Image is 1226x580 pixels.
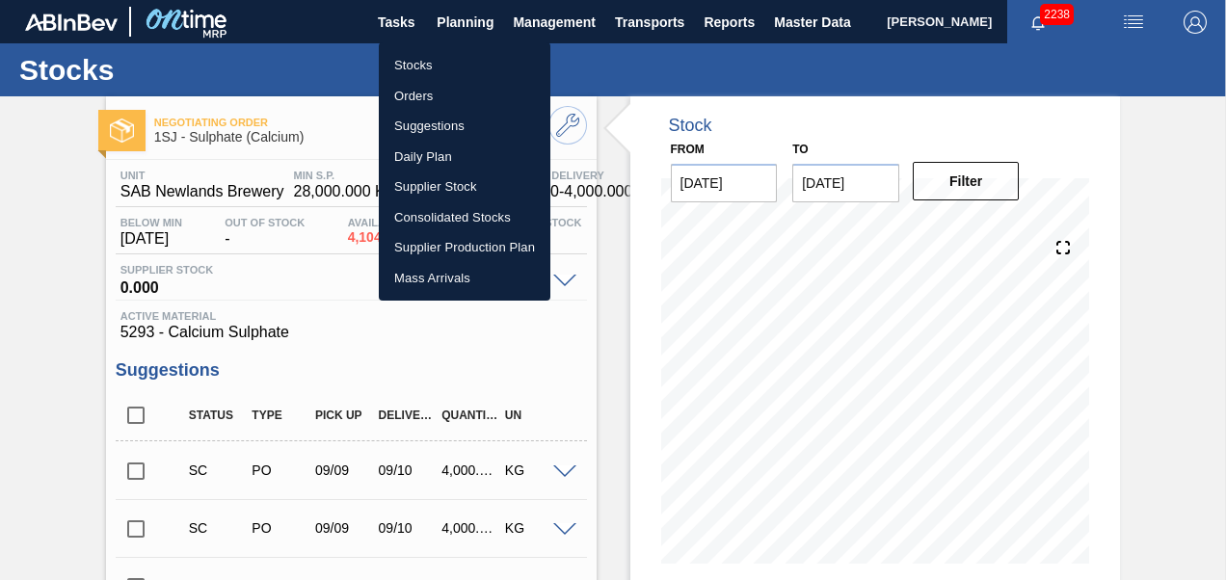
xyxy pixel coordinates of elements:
a: Supplier Production Plan [379,232,550,263]
a: Stocks [379,50,550,81]
a: Supplier Stock [379,171,550,202]
a: Suggestions [379,111,550,142]
a: Daily Plan [379,142,550,172]
a: Mass Arrivals [379,263,550,294]
a: Orders [379,81,550,112]
a: Consolidated Stocks [379,202,550,233]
